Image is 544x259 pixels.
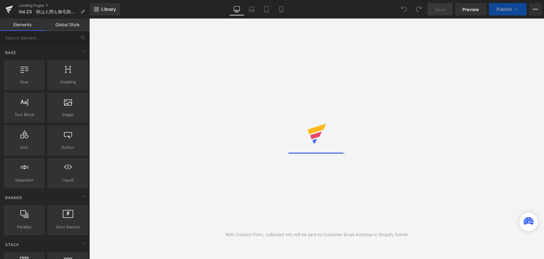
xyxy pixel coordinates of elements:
span: Base [5,50,17,56]
a: Tablet [259,3,274,15]
a: Landing Pages [19,3,90,8]
span: Liquid [49,177,87,183]
span: Preview [462,6,479,13]
button: Publish [489,3,527,15]
button: Undo [398,3,410,15]
span: Banner [5,195,23,201]
span: Publish [496,7,512,12]
span: Button [49,144,87,151]
a: Laptop [244,3,259,15]
span: Image [49,111,87,118]
span: Hero Banner [49,224,87,230]
span: Save [435,6,445,13]
a: New Library [90,3,120,15]
span: Row [6,79,43,85]
span: Icon [6,144,43,151]
a: Global Style [45,19,90,31]
span: Stack [5,242,20,248]
a: Preview [455,3,487,15]
div: With Contact Form, collected info will be sent to Customer Email Address in Shopify Admin [225,231,408,238]
a: Mobile [274,3,289,15]
span: Heading [49,79,87,85]
button: Redo [413,3,425,15]
span: Vol.23 秋は人間も換毛期に!? 豊かな髪を育む3つのメソッド [19,9,78,14]
span: Separator [6,177,43,183]
a: Desktop [229,3,244,15]
span: Parallax [6,224,43,230]
span: Library [101,6,116,12]
button: More [529,3,542,15]
span: Text Block [6,111,43,118]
